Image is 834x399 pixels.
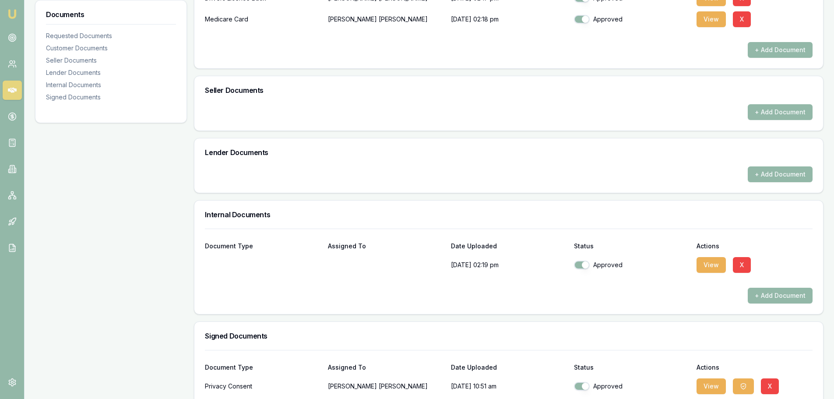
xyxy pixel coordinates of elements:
[748,104,813,120] button: + Add Document
[697,364,813,371] div: Actions
[697,257,726,273] button: View
[451,378,567,395] p: [DATE] 10:51 am
[205,364,321,371] div: Document Type
[748,42,813,58] button: + Add Document
[697,11,726,27] button: View
[748,166,813,182] button: + Add Document
[7,9,18,19] img: emu-icon-u.png
[46,93,176,102] div: Signed Documents
[328,243,444,249] div: Assigned To
[748,288,813,304] button: + Add Document
[205,332,813,339] h3: Signed Documents
[46,81,176,89] div: Internal Documents
[205,11,321,28] div: Medicare Card
[328,378,444,395] p: [PERSON_NAME] [PERSON_NAME]
[328,364,444,371] div: Assigned To
[451,364,567,371] div: Date Uploaded
[46,68,176,77] div: Lender Documents
[46,56,176,65] div: Seller Documents
[205,211,813,218] h3: Internal Documents
[328,11,444,28] p: [PERSON_NAME] [PERSON_NAME]
[451,243,567,249] div: Date Uploaded
[574,261,690,269] div: Approved
[697,243,813,249] div: Actions
[46,32,176,40] div: Requested Documents
[46,44,176,53] div: Customer Documents
[205,378,321,395] div: Privacy Consent
[205,243,321,249] div: Document Type
[205,149,813,156] h3: Lender Documents
[574,243,690,249] div: Status
[574,382,690,391] div: Approved
[733,257,751,273] button: X
[451,256,567,274] p: [DATE] 02:19 pm
[451,11,567,28] p: [DATE] 02:18 pm
[761,378,779,394] button: X
[205,87,813,94] h3: Seller Documents
[46,11,176,18] h3: Documents
[733,11,751,27] button: X
[574,364,690,371] div: Status
[697,378,726,394] button: View
[574,15,690,24] div: Approved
